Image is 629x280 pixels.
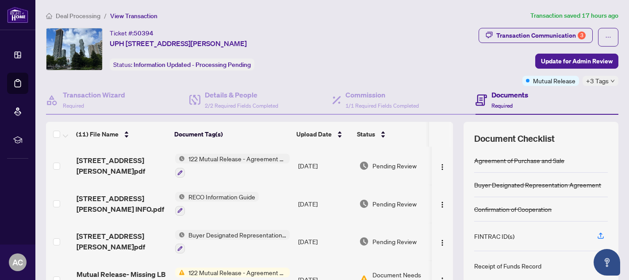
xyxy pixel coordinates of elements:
[535,54,618,69] button: Update for Admin Review
[372,161,417,171] span: Pending Review
[491,102,513,109] span: Required
[175,192,259,216] button: Status IconRECO Information Guide
[73,122,170,147] th: (11) File Name
[474,156,564,165] div: Agreement of Purchase and Sale
[345,89,419,100] h4: Commission
[185,268,290,277] span: 122 Mutual Release - Agreement of Purchase and Sale
[435,197,449,211] button: Logo
[530,11,618,21] article: Transaction saved 17 hours ago
[439,201,446,208] img: Logo
[541,54,613,68] span: Update for Admin Review
[63,89,125,100] h4: Transaction Wizard
[594,249,620,276] button: Open asap
[134,61,251,69] span: Information Updated - Processing Pending
[110,58,254,70] div: Status:
[77,231,168,252] span: [STREET_ADDRESS][PERSON_NAME]pdf
[357,129,375,139] span: Status
[77,193,168,214] span: [STREET_ADDRESS][PERSON_NAME] INFO.pdf
[7,7,28,23] img: logo
[359,237,369,246] img: Document Status
[110,28,153,38] div: Ticket #:
[474,180,601,190] div: Buyer Designated Representation Agreement
[586,76,609,86] span: +3 Tags
[63,102,84,109] span: Required
[474,132,555,145] span: Document Checklist
[175,192,185,202] img: Status Icon
[578,31,586,39] div: 3
[295,223,356,261] td: [DATE]
[474,231,514,241] div: FINTRAC ID(s)
[359,161,369,171] img: Document Status
[439,163,446,171] img: Logo
[171,122,293,147] th: Document Tag(s)
[77,155,168,176] span: [STREET_ADDRESS][PERSON_NAME]pdf
[185,230,290,240] span: Buyer Designated Representation Agreement
[605,34,611,40] span: ellipsis
[474,261,541,271] div: Receipt of Funds Record
[496,28,586,43] div: Transaction Communication
[185,154,290,163] span: 122 Mutual Release - Agreement of Purchase and Sale
[533,76,575,86] span: Mutual Release
[295,185,356,223] td: [DATE]
[175,268,185,277] img: Status Icon
[76,129,119,139] span: (11) File Name
[175,230,185,240] img: Status Icon
[610,79,615,83] span: down
[295,147,356,185] td: [DATE]
[372,199,417,209] span: Pending Review
[353,122,429,147] th: Status
[296,129,332,139] span: Upload Date
[435,159,449,173] button: Logo
[175,154,290,178] button: Status Icon122 Mutual Release - Agreement of Purchase and Sale
[134,29,153,37] span: 50394
[175,230,290,254] button: Status IconBuyer Designated Representation Agreement
[185,192,259,202] span: RECO Information Guide
[479,28,593,43] button: Transaction Communication3
[439,239,446,246] img: Logo
[372,237,417,246] span: Pending Review
[175,154,185,163] img: Status Icon
[104,11,107,21] li: /
[46,13,52,19] span: home
[46,28,102,70] img: IMG-W12253777_1.jpg
[110,38,247,49] span: UPH [STREET_ADDRESS][PERSON_NAME]
[435,234,449,249] button: Logo
[293,122,353,147] th: Upload Date
[491,89,528,100] h4: Documents
[345,102,419,109] span: 1/1 Required Fields Completed
[359,199,369,209] img: Document Status
[12,256,23,268] span: AC
[110,12,157,20] span: View Transaction
[56,12,100,20] span: Deal Processing
[474,204,552,214] div: Confirmation of Cooperation
[205,89,278,100] h4: Details & People
[205,102,278,109] span: 2/2 Required Fields Completed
